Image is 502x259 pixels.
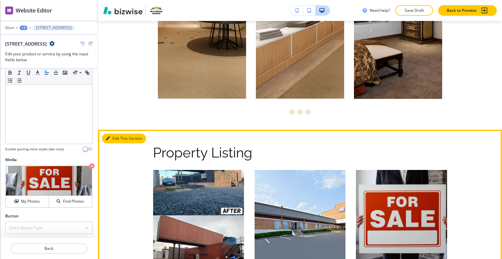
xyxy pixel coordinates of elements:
[20,26,27,30] button: +3
[10,243,87,254] button: Back
[63,198,84,204] h4: Find Photos
[33,25,75,30] button: [STREET_ADDRESS]
[21,198,40,204] h4: My Photos
[404,8,425,13] p: Save Draft
[447,8,477,13] p: Back to Preview
[5,51,92,63] h3: Edit your product or service by using the input fields below
[11,246,87,251] p: Back
[304,108,312,116] li: Go to slide 3
[5,165,92,208] div: My PhotosFind Photos
[9,225,43,231] h4: Select Button Type
[102,134,146,143] button: Edit This Section
[438,5,497,16] button: Back to Preview
[5,40,47,47] h2: [STREET_ADDRESS]
[103,7,142,14] img: Bizwise Logo
[5,147,64,152] h4: Enable pasting more styles (dev only)
[5,7,13,14] img: editor icon
[153,144,300,162] p: Property Listing
[16,7,52,14] h2: Website Editor
[49,196,92,207] button: Find Photos
[5,157,92,163] h2: Media
[288,108,296,116] li: Go to slide 1
[296,108,304,116] li: Go to slide 2
[395,5,433,16] button: Save Draft
[6,196,49,207] button: My Photos
[5,26,14,30] button: Main
[36,26,72,30] p: [STREET_ADDRESS]
[148,5,165,16] img: Your Logo
[5,213,19,219] h2: Button
[370,8,390,13] h3: Need help?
